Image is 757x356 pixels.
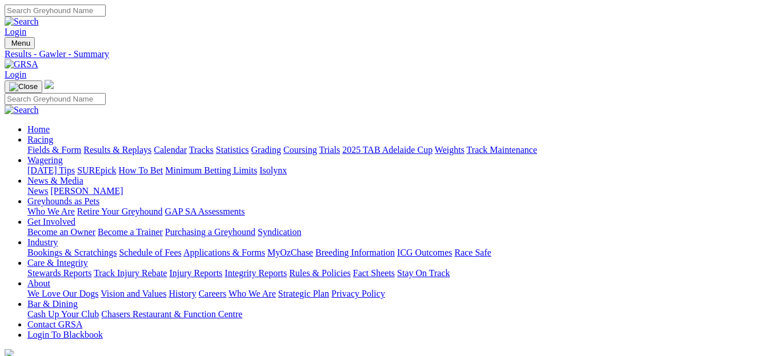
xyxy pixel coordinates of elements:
[467,145,537,155] a: Track Maintenance
[454,248,491,257] a: Race Safe
[27,207,75,216] a: Who We Are
[50,186,123,196] a: [PERSON_NAME]
[5,93,106,105] input: Search
[289,268,351,278] a: Rules & Policies
[27,165,752,176] div: Wagering
[94,268,167,278] a: Track Injury Rebate
[27,227,95,237] a: Become an Owner
[5,27,26,37] a: Login
[5,5,106,17] input: Search
[27,289,98,298] a: We Love Our Dogs
[225,268,287,278] a: Integrity Reports
[278,289,329,298] a: Strategic Plan
[77,165,116,175] a: SUREpick
[27,248,117,257] a: Bookings & Scratchings
[101,309,242,319] a: Chasers Restaurant & Function Centre
[27,299,78,309] a: Bar & Dining
[27,278,50,288] a: About
[27,227,752,237] div: Get Involved
[27,248,752,258] div: Industry
[331,289,385,298] a: Privacy Policy
[5,80,42,93] button: Toggle navigation
[5,37,35,49] button: Toggle navigation
[169,289,196,298] a: History
[27,237,58,247] a: Industry
[154,145,187,155] a: Calendar
[27,196,99,206] a: Greyhounds as Pets
[397,268,450,278] a: Stay On Track
[397,248,452,257] a: ICG Outcomes
[45,80,54,89] img: logo-grsa-white.png
[27,268,752,278] div: Care & Integrity
[27,155,63,165] a: Wagering
[435,145,464,155] a: Weights
[101,289,166,298] a: Vision and Values
[258,227,301,237] a: Syndication
[5,17,39,27] img: Search
[169,268,222,278] a: Injury Reports
[27,309,752,319] div: Bar & Dining
[83,145,151,155] a: Results & Replays
[165,165,257,175] a: Minimum Betting Limits
[27,186,48,196] a: News
[165,207,245,216] a: GAP SA Assessments
[183,248,265,257] a: Applications & Forms
[267,248,313,257] a: MyOzChase
[98,227,163,237] a: Become a Trainer
[259,165,287,175] a: Isolynx
[11,39,30,47] span: Menu
[27,217,75,226] a: Get Involved
[315,248,395,257] a: Breeding Information
[319,145,340,155] a: Trials
[229,289,276,298] a: Who We Are
[165,227,255,237] a: Purchasing a Greyhound
[27,135,53,144] a: Racing
[77,207,163,216] a: Retire Your Greyhound
[9,82,38,91] img: Close
[353,268,395,278] a: Fact Sheets
[27,145,81,155] a: Fields & Form
[27,309,99,319] a: Cash Up Your Club
[27,145,752,155] div: Racing
[27,165,75,175] a: [DATE] Tips
[119,248,181,257] a: Schedule of Fees
[189,145,214,155] a: Tracks
[27,268,91,278] a: Stewards Reports
[27,330,103,339] a: Login To Blackbook
[283,145,317,155] a: Coursing
[251,145,281,155] a: Grading
[342,145,432,155] a: 2025 TAB Adelaide Cup
[27,289,752,299] div: About
[27,124,50,134] a: Home
[27,186,752,196] div: News & Media
[27,319,82,329] a: Contact GRSA
[27,258,88,268] a: Care & Integrity
[5,59,38,70] img: GRSA
[27,207,752,217] div: Greyhounds as Pets
[5,70,26,79] a: Login
[198,289,226,298] a: Careers
[216,145,249,155] a: Statistics
[5,105,39,115] img: Search
[5,49,752,59] a: Results - Gawler - Summary
[27,176,83,185] a: News & Media
[119,165,163,175] a: How To Bet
